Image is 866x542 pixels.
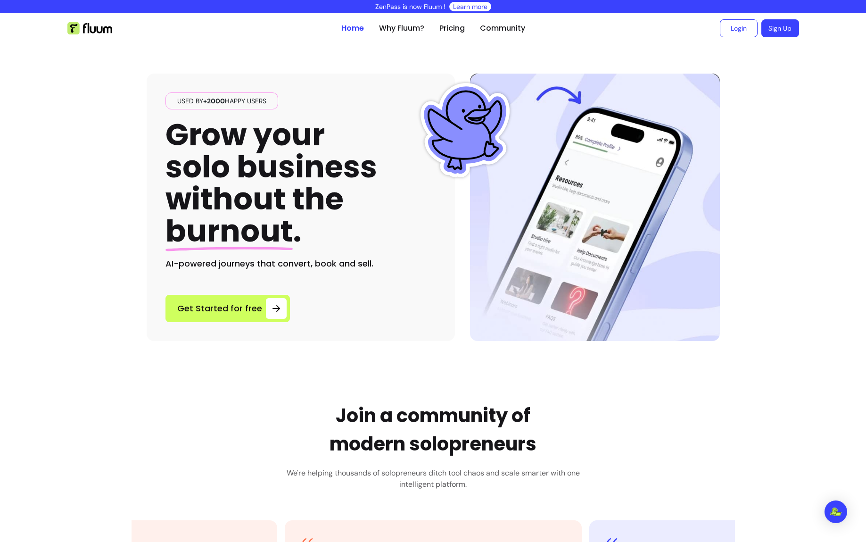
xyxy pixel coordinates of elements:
[720,19,758,37] a: Login
[165,295,290,322] a: Get Started for free
[761,19,799,37] a: Sign Up
[165,210,293,252] span: burnout
[67,22,112,34] img: Fluum Logo
[280,467,586,490] h3: We're helping thousands of solopreneurs ditch tool chaos and scale smarter with one intelligent p...
[825,500,847,523] div: Open Intercom Messenger
[165,257,436,270] h2: AI-powered journeys that convert, book and sell.
[173,96,270,106] span: Used by happy users
[203,97,225,105] span: +2000
[470,74,720,341] img: Hero
[379,23,424,34] a: Why Fluum?
[375,2,445,11] p: ZenPass is now Fluum !
[177,302,262,315] span: Get Started for free
[330,401,536,458] h2: Join a community of modern solopreneurs
[418,83,512,177] img: Fluum Duck sticker
[480,23,525,34] a: Community
[439,23,465,34] a: Pricing
[165,119,377,248] h1: Grow your solo business without the .
[453,2,487,11] a: Learn more
[341,23,364,34] a: Home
